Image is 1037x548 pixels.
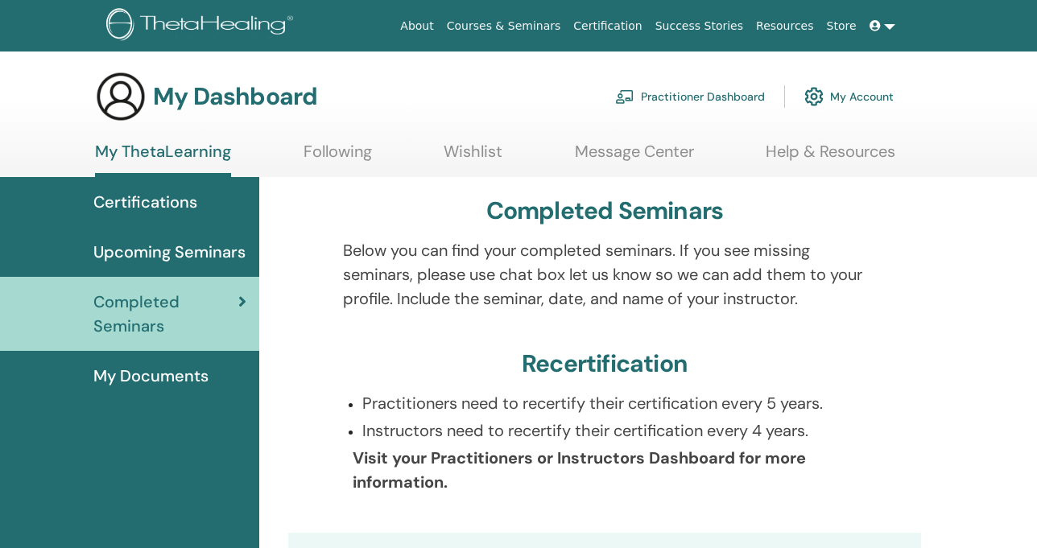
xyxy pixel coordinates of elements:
h3: Completed Seminars [486,196,724,225]
p: Below you can find your completed seminars. If you see missing seminars, please use chat box let ... [343,238,866,311]
span: Certifications [93,190,197,214]
a: Success Stories [649,11,750,41]
span: My Documents [93,364,209,388]
h3: My Dashboard [153,82,317,111]
span: Completed Seminars [93,290,238,338]
a: Certification [567,11,648,41]
a: My Account [804,79,894,114]
img: cog.svg [804,83,824,110]
p: Practitioners need to recertify their certification every 5 years. [362,391,866,415]
a: Message Center [575,142,694,173]
img: generic-user-icon.jpg [95,71,147,122]
h3: Recertification [522,349,688,378]
a: Practitioner Dashboard [615,79,765,114]
b: Visit your Practitioners or Instructors Dashboard for more information. [353,447,806,492]
a: Store [820,11,863,41]
a: Wishlist [444,142,502,173]
a: About [394,11,440,41]
p: Instructors need to recertify their certification every 4 years. [362,418,866,443]
a: My ThetaLearning [95,142,231,177]
a: Courses & Seminars [440,11,568,41]
span: Upcoming Seminars [93,240,246,264]
img: chalkboard-teacher.svg [615,89,634,104]
a: Following [304,142,372,173]
img: logo.png [106,8,299,44]
a: Resources [750,11,820,41]
a: Help & Resources [766,142,895,173]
